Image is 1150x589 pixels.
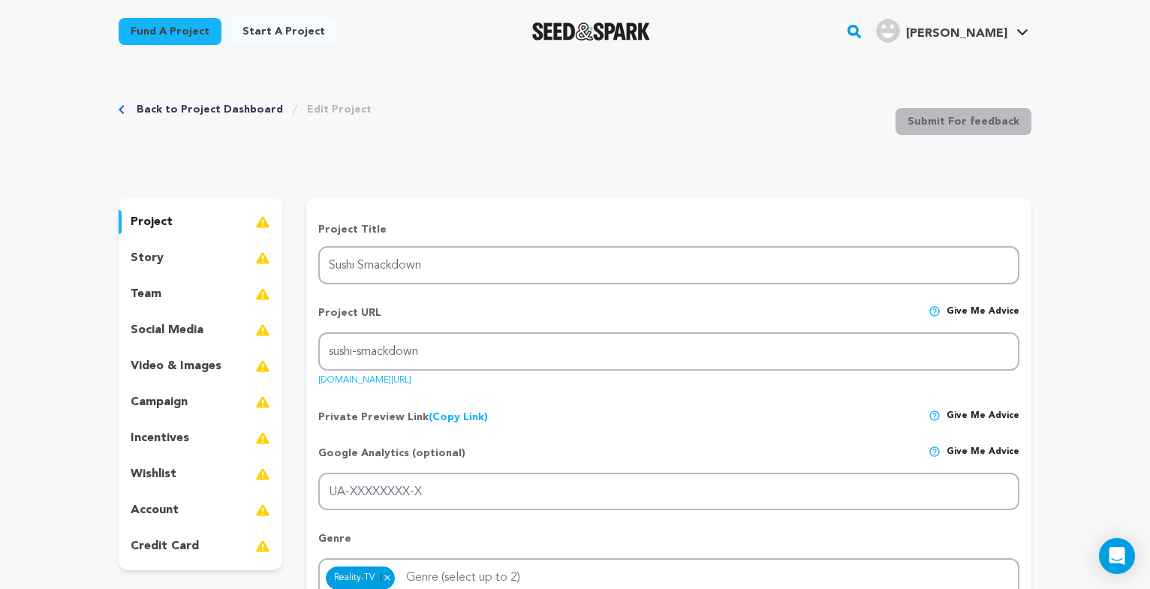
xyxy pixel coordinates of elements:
[255,213,270,231] img: warning-full.svg
[119,18,221,45] a: Fund a project
[255,357,270,375] img: warning-full.svg
[255,537,270,555] img: warning-full.svg
[873,16,1031,43] a: Mazziani G.'s Profile
[131,429,189,447] p: incentives
[119,498,282,522] button: account
[131,357,221,375] p: video & images
[318,370,411,385] a: [DOMAIN_NAME][URL]
[929,305,941,317] img: help-circle.svg
[119,246,282,270] button: story
[532,23,650,41] img: Seed&Spark Logo Dark Mode
[896,108,1031,135] button: Submit For feedback
[119,282,282,306] button: team
[1099,538,1135,574] div: Open Intercom Messenger
[131,285,161,303] p: team
[255,393,270,411] img: warning-full.svg
[876,19,900,43] img: user.png
[255,321,270,339] img: warning-full.svg
[131,537,199,555] p: credit card
[318,473,1019,511] input: UA-XXXXXXXX-X
[119,102,372,117] div: Breadcrumb
[397,563,552,587] input: Genre (select up to 2)
[119,426,282,450] button: incentives
[381,573,393,582] button: Remove item: 19
[119,390,282,414] button: campaign
[532,23,650,41] a: Seed&Spark Homepage
[929,446,941,458] img: help-circle.svg
[131,249,164,267] p: story
[131,501,179,519] p: account
[318,222,1019,237] p: Project Title
[318,305,381,332] p: Project URL
[429,412,488,422] a: (Copy Link)
[307,102,372,117] a: Edit Project
[929,410,941,422] img: help-circle.svg
[876,19,1007,43] div: Mazziani G.'s Profile
[119,534,282,558] button: credit card
[255,249,270,267] img: warning-full.svg
[119,354,282,378] button: video & images
[119,462,282,486] button: wishlist
[131,213,173,231] p: project
[318,446,465,473] p: Google Analytics (optional)
[119,210,282,234] button: project
[318,332,1019,371] input: Project URL
[906,28,1007,40] span: [PERSON_NAME]
[255,429,270,447] img: warning-full.svg
[947,410,1019,425] span: Give me advice
[255,501,270,519] img: warning-full.svg
[131,393,188,411] p: campaign
[119,318,282,342] button: social media
[131,465,176,483] p: wishlist
[255,285,270,303] img: warning-full.svg
[131,321,203,339] p: social media
[230,18,337,45] a: Start a project
[255,465,270,483] img: warning-full.svg
[318,531,1019,558] p: Genre
[137,102,283,117] a: Back to Project Dashboard
[318,410,488,425] p: Private Preview Link
[947,305,1019,332] span: Give me advice
[947,446,1019,473] span: Give me advice
[873,16,1031,47] span: Mazziani G.'s Profile
[318,246,1019,284] input: Project Name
